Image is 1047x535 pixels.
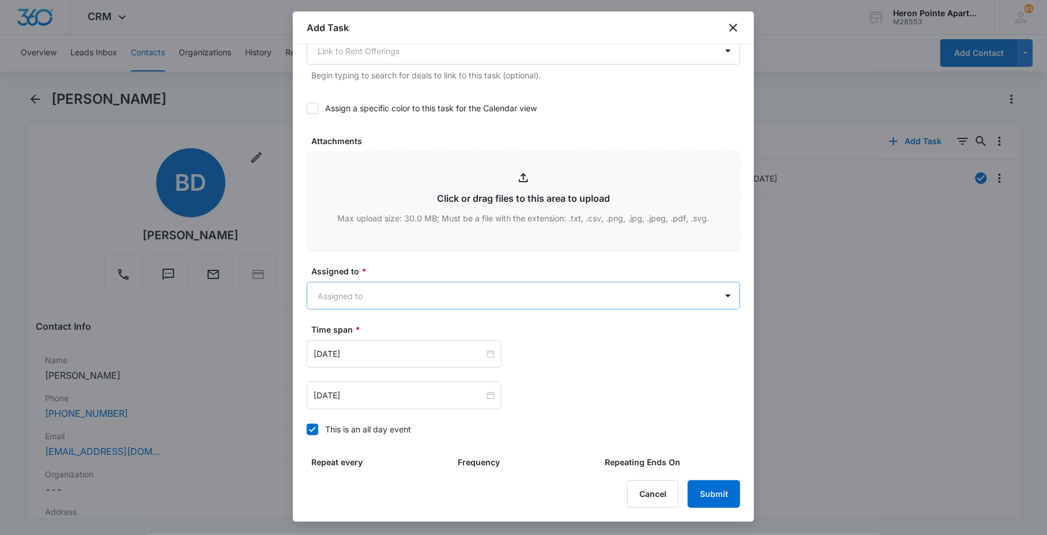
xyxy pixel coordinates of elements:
[605,456,745,468] label: Repeating Ends On
[311,69,740,81] p: Begin typing to search for deals to link to this task (optional).
[458,456,598,468] label: Frequency
[627,480,679,508] button: Cancel
[307,102,740,114] label: Assign a specific color to this task for the Calendar view
[726,21,740,35] button: close
[311,323,745,336] label: Time span
[688,480,740,508] button: Submit
[311,456,451,468] label: Repeat every
[311,135,745,147] label: Attachments
[311,265,745,277] label: Assigned to
[314,389,484,402] input: May 18, 2022
[307,21,349,35] h1: Add Task
[314,348,484,360] input: May 18, 2022
[325,423,411,435] div: This is an all day event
